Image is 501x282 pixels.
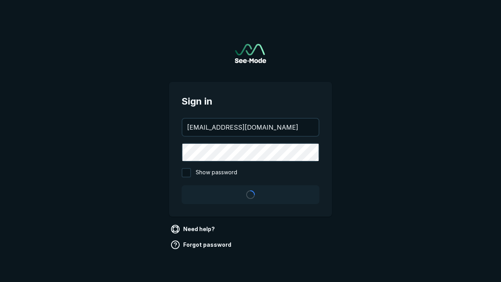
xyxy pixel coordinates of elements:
span: Show password [196,168,237,177]
a: Need help? [169,223,218,235]
a: Forgot password [169,239,234,251]
img: See-Mode Logo [235,44,266,63]
span: Sign in [182,94,319,108]
input: your@email.com [182,119,319,136]
a: Go to sign in [235,44,266,63]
